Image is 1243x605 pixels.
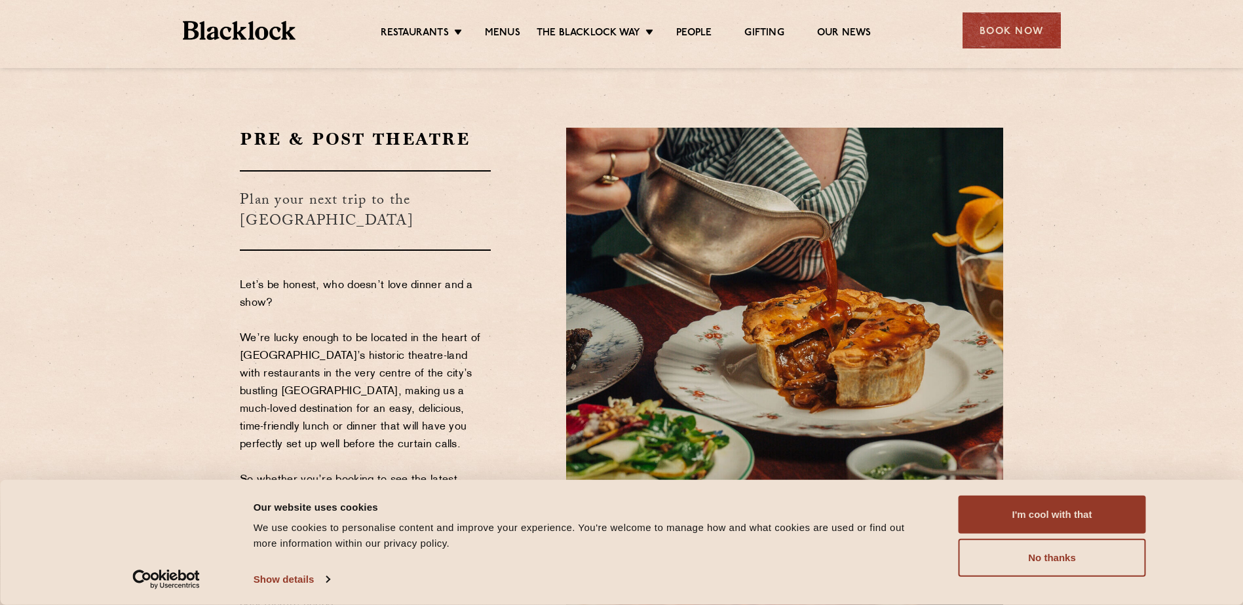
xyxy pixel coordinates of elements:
[744,27,784,41] a: Gifting
[254,570,330,589] a: Show details
[817,27,871,41] a: Our News
[254,499,929,515] div: Our website uses cookies
[959,496,1146,534] button: I'm cool with that
[109,570,223,589] a: Usercentrics Cookiebot - opens in a new window
[959,539,1146,577] button: No thanks
[240,128,491,151] h2: Pre & Post Theatre
[240,170,491,251] h3: Plan your next trip to the [GEOGRAPHIC_DATA]
[381,27,449,41] a: Restaurants
[537,27,640,41] a: The Blacklock Way
[254,520,929,551] div: We use cookies to personalise content and improve your experience. You're welcome to manage how a...
[485,27,520,41] a: Menus
[676,27,712,41] a: People
[963,12,1061,48] div: Book Now
[183,21,296,40] img: BL_Textured_Logo-footer-cropped.svg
